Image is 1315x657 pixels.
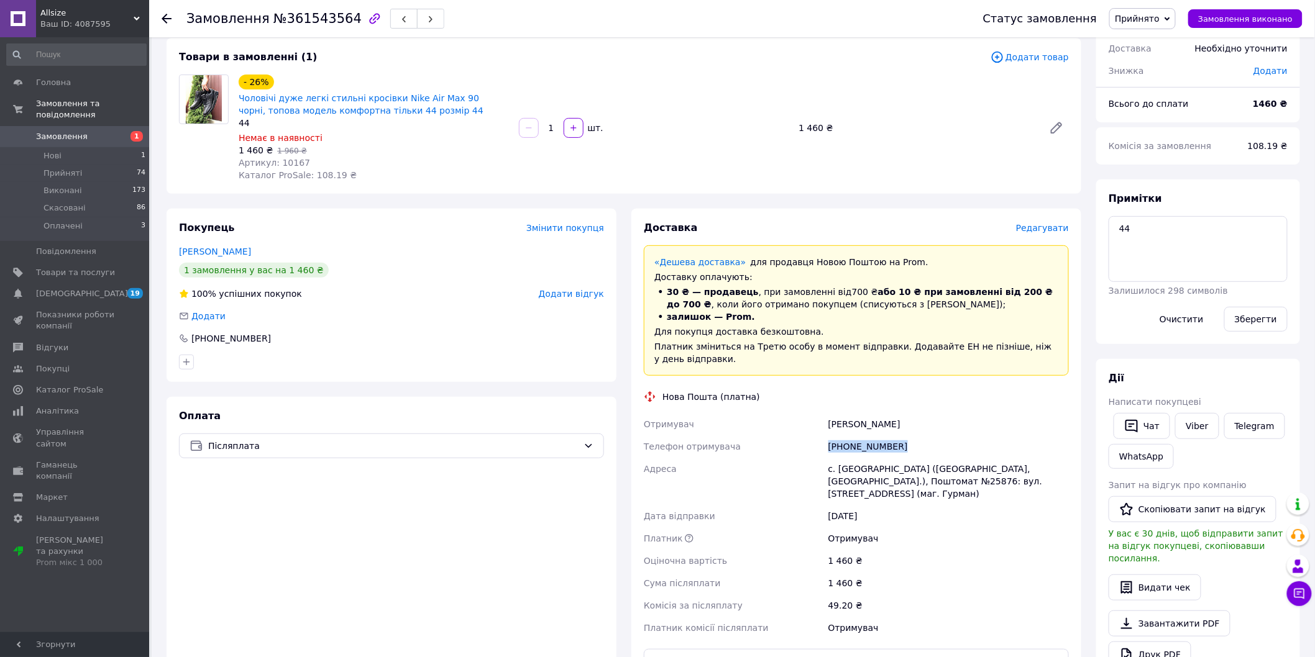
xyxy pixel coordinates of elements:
[36,131,88,142] span: Замовлення
[36,492,68,503] span: Маркет
[1224,307,1288,332] button: Зберегти
[644,511,715,521] span: Дата відправки
[239,75,274,89] div: - 26%
[191,311,226,321] span: Додати
[1109,193,1162,204] span: Примітки
[826,594,1071,617] div: 49.20 ₴
[1253,66,1288,76] span: Додати
[239,170,357,180] span: Каталог ProSale: 108.19 ₴
[644,464,677,474] span: Адреса
[644,578,721,588] span: Сума післяплати
[1175,413,1219,439] a: Viber
[644,600,743,610] span: Комісія за післяплату
[654,325,1058,338] div: Для покупця доставка безкоштовна.
[190,332,272,345] div: [PHONE_NUMBER]
[191,289,216,299] span: 100%
[44,150,62,161] span: Нові
[6,43,147,66] input: Пошук
[1109,141,1212,151] span: Комісія за замовлення
[141,150,145,161] span: 1
[983,12,1097,25] div: Статус замовлення
[644,623,769,633] span: Платник комісії післяплати
[826,617,1071,639] div: Отримувач
[36,77,71,88] span: Головна
[826,435,1071,458] div: [PHONE_NUMBER]
[131,131,143,142] span: 1
[239,93,483,116] a: Чоловічі дуже легкі стильні кросівки Nike Air Max 90 чорні, топова модель комфортна тільки 44 роз...
[644,442,741,451] span: Телефон отримувача
[36,406,79,417] span: Аналітика
[667,287,1053,309] span: або 10 ₴ при замовленні від 200 ₴ до 700 ₴
[186,11,270,26] span: Замовлення
[1109,99,1189,109] span: Всього до сплати
[826,572,1071,594] div: 1 460 ₴
[1149,307,1214,332] button: Очистити
[127,288,143,299] span: 19
[654,257,746,267] a: «Дешева доставка»
[179,51,318,63] span: Товари в замовленні (1)
[644,222,698,233] span: Доставка
[1248,141,1288,151] span: 108.19 ₴
[826,458,1071,505] div: с. [GEOGRAPHIC_DATA] ([GEOGRAPHIC_DATA], [GEOGRAPHIC_DATA].), Поштомат №25876: вул. [STREET_ADDRE...
[40,7,134,19] span: Allsize
[277,147,306,155] span: 1 960 ₴
[1109,286,1228,296] span: Залишилося 298 символів
[826,550,1071,572] div: 1 460 ₴
[36,363,70,374] span: Покупці
[1109,528,1283,563] span: У вас є 30 днів, щоб відправити запит на відгук покупцеві, скопіювавши посилання.
[1109,444,1174,469] a: WhatsApp
[526,223,604,233] span: Змінити покупця
[44,202,86,214] span: Скасовані
[644,533,683,543] span: Платник
[659,391,763,403] div: Нова Пошта (платна)
[644,556,727,566] span: Оціночна вартість
[179,410,221,422] span: Оплата
[36,460,115,482] span: Гаманець компанії
[44,220,83,232] span: Оплачені
[132,185,145,196] span: 173
[826,527,1071,550] div: Отримувач
[36,309,115,332] span: Показники роботи компанії
[1224,413,1285,439] a: Telegram
[1188,35,1295,62] div: Необхідно уточнити
[137,202,145,214] span: 86
[1115,14,1160,24] span: Прийнято
[36,246,96,257] span: Повідомлення
[44,168,82,179] span: Прийняті
[162,12,172,25] div: Повернутися назад
[239,117,509,129] div: 44
[137,168,145,179] span: 74
[36,98,149,120] span: Замовлення та повідомлення
[36,427,115,449] span: Управління сайтом
[1188,9,1303,28] button: Замовлення виконано
[1109,43,1152,53] span: Доставка
[179,263,329,278] div: 1 замовлення у вас на 1 460 ₴
[1287,581,1312,606] button: Чат з покупцем
[36,513,99,524] span: Налаштування
[794,119,1039,137] div: 1 460 ₴
[1109,574,1201,600] button: Видати чек
[1109,66,1144,76] span: Знижка
[44,185,82,196] span: Виконані
[654,256,1058,268] div: для продавця Новою Поштою на Prom.
[179,222,235,233] span: Покупець
[36,384,103,396] span: Каталог ProSale
[179,288,302,300] div: успішних покупок
[186,75,222,124] img: Чоловічі дуже легкі стильні кросівки Nike Air Max 90 чорні, топова модель комфортна тільки 44 роз...
[539,289,604,299] span: Додати відгук
[239,145,273,155] span: 1 460 ₴
[1109,480,1247,490] span: Запит на відгук про компанію
[273,11,362,26] span: №361543564
[585,122,605,134] div: шт.
[239,133,323,143] span: Немає в наявності
[644,419,694,429] span: Отримувач
[36,267,115,278] span: Товари та послуги
[654,286,1058,310] li: , при замовленні від 700 ₴ , коли його отримано покупцем (списуються з [PERSON_NAME]);
[179,247,251,256] a: [PERSON_NAME]
[1044,116,1069,140] a: Редагувати
[40,19,149,30] div: Ваш ID: 4087595
[826,413,1071,435] div: [PERSON_NAME]
[991,50,1069,64] span: Додати товар
[667,312,755,322] span: залишок — Prom.
[1109,496,1276,522] button: Скопіювати запит на відгук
